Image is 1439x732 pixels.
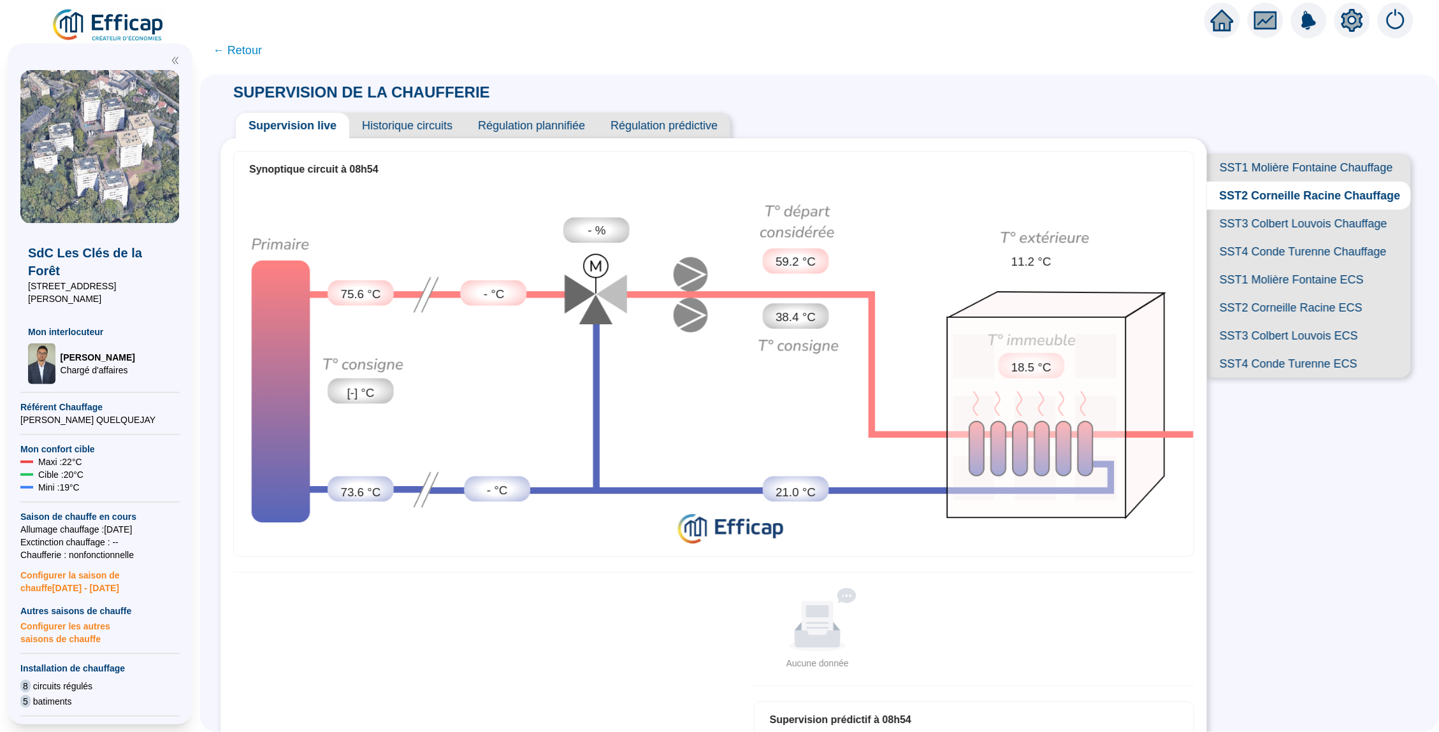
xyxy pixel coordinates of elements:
[20,536,180,549] span: Exctinction chauffage : --
[20,510,180,523] span: Saison de chauffe en cours
[1207,322,1411,350] span: SST3 Colbert Louvois ECS
[20,561,180,594] span: Configurer la saison de chauffe [DATE] - [DATE]
[20,523,180,536] span: Allumage chauffage : [DATE]
[20,605,180,617] span: Autres saisons de chauffe
[465,113,598,138] span: Régulation plannifiée
[770,712,1178,728] div: Supervision prédictif à 08h54
[1207,154,1411,182] span: SST1 Molière Fontaine Chauffage
[1207,210,1411,238] span: SST3 Colbert Louvois Chauffage
[20,680,31,693] span: 8
[487,482,508,499] span: - °C
[20,662,180,675] span: Installation de chauffage
[1291,3,1327,38] img: alerts
[20,695,31,708] span: 5
[28,326,172,338] span: Mon interlocuteur
[249,162,1178,177] div: Synoptique circuit à 08h54
[1341,9,1364,32] span: setting
[28,244,172,280] span: SdC Les Clés de la Forêt
[776,484,816,501] span: 21.0 °C
[234,187,1194,552] img: circuit-supervision.724c8d6b72cc0638e748.png
[38,456,82,468] span: Maxi : 22 °C
[484,285,505,303] span: - °C
[1207,266,1411,294] span: SST1 Molière Fontaine ECS
[20,617,180,645] span: Configurer les autres saisons de chauffe
[28,343,55,384] img: Chargé d'affaires
[51,8,166,43] img: efficap energie logo
[1207,350,1411,378] span: SST4 Conde Turenne ECS
[347,384,374,402] span: [-] °C
[20,549,180,561] span: Chaufferie : non fonctionnelle
[1207,294,1411,322] span: SST2 Corneille Racine ECS
[221,83,503,101] span: SUPERVISION DE LA CHAUFFERIE
[1254,9,1277,32] span: fund
[20,401,180,413] span: Référent Chauffage
[236,113,349,138] span: Supervision live
[588,222,605,240] span: - %
[33,680,92,693] span: circuits régulés
[759,657,876,670] div: Aucune donnée
[171,56,180,65] span: double-left
[349,113,465,138] span: Historique circuits
[61,364,135,377] span: Chargé d'affaires
[20,413,180,426] span: [PERSON_NAME] QUELQUEJAY
[20,443,180,456] span: Mon confort cible
[1207,182,1411,210] span: SST2 Corneille Racine Chauffage
[38,481,80,494] span: Mini : 19 °C
[33,695,72,708] span: batiments
[776,308,816,326] span: 38.4 °C
[1011,253,1052,271] span: 11.2 °C
[28,280,172,305] span: [STREET_ADDRESS][PERSON_NAME]
[38,468,83,481] span: Cible : 20 °C
[234,187,1194,552] div: Synoptique
[1211,9,1234,32] span: home
[341,484,381,501] span: 73.6 °C
[598,113,730,138] span: Régulation prédictive
[1378,3,1414,38] img: alerts
[213,41,262,59] span: ← Retour
[776,253,816,271] span: 59.2 °C
[341,285,381,303] span: 75.6 °C
[61,351,135,364] span: [PERSON_NAME]
[1207,238,1411,266] span: SST4 Conde Turenne Chauffage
